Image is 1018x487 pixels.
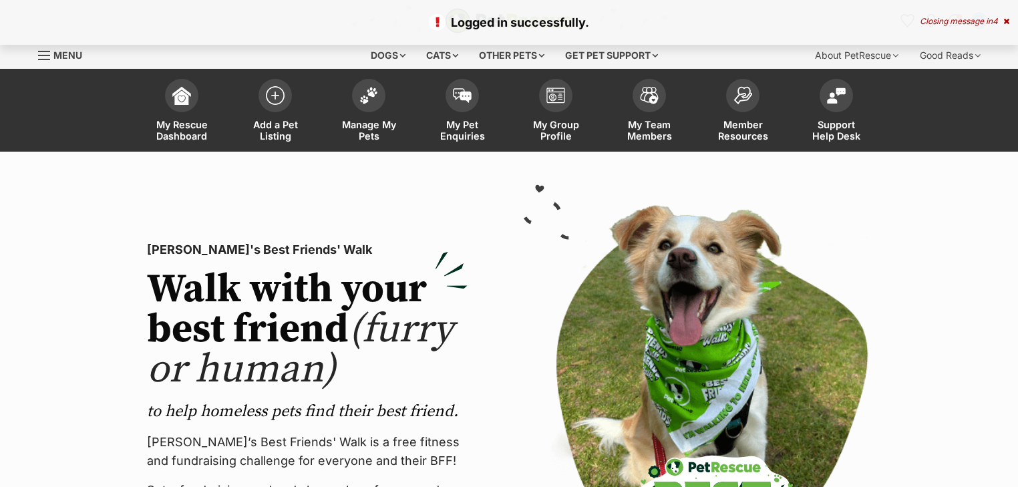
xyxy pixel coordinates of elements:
p: [PERSON_NAME]'s Best Friends' Walk [147,240,468,259]
img: group-profile-icon-3fa3cf56718a62981997c0bc7e787c4b2cf8bcc04b72c1350f741eb67cf2f40e.svg [546,88,565,104]
h2: Walk with your best friend [147,270,468,390]
span: My Group Profile [526,119,586,142]
span: Menu [53,49,82,61]
span: Member Resources [713,119,773,142]
div: Dogs [361,42,415,69]
span: Add a Pet Listing [245,119,305,142]
span: Support Help Desk [806,119,866,142]
a: My Team Members [603,72,696,152]
img: team-members-icon-5396bd8760b3fe7c0b43da4ab00e1e3bb1a5d9ba89233759b79545d2d3fc5d0d.svg [640,87,659,104]
div: About PetRescue [806,42,908,69]
span: My Rescue Dashboard [152,119,212,142]
div: Good Reads [910,42,990,69]
div: Other pets [470,42,554,69]
img: add-pet-listing-icon-0afa8454b4691262ce3f59096e99ab1cd57d4a30225e0717b998d2c9b9846f56.svg [266,86,285,105]
a: Manage My Pets [322,72,415,152]
a: My Rescue Dashboard [135,72,228,152]
a: My Pet Enquiries [415,72,509,152]
span: My Team Members [619,119,679,142]
div: Get pet support [556,42,667,69]
img: pet-enquiries-icon-7e3ad2cf08bfb03b45e93fb7055b45f3efa6380592205ae92323e6603595dc1f.svg [453,88,472,103]
a: Add a Pet Listing [228,72,322,152]
span: Manage My Pets [339,119,399,142]
p: [PERSON_NAME]’s Best Friends' Walk is a free fitness and fundraising challenge for everyone and t... [147,433,468,470]
img: help-desk-icon-fdf02630f3aa405de69fd3d07c3f3aa587a6932b1a1747fa1d2bba05be0121f9.svg [827,88,846,104]
img: manage-my-pets-icon-02211641906a0b7f246fdf0571729dbe1e7629f14944591b6c1af311fb30b64b.svg [359,87,378,104]
a: Support Help Desk [790,72,883,152]
a: Member Resources [696,72,790,152]
div: Cats [417,42,468,69]
span: (furry or human) [147,305,454,395]
img: member-resources-icon-8e73f808a243e03378d46382f2149f9095a855e16c252ad45f914b54edf8863c.svg [733,86,752,104]
a: Menu [38,42,92,66]
img: dashboard-icon-eb2f2d2d3e046f16d808141f083e7271f6b2e854fb5c12c21221c1fb7104beca.svg [172,86,191,105]
p: to help homeless pets find their best friend. [147,401,468,422]
span: My Pet Enquiries [432,119,492,142]
a: My Group Profile [509,72,603,152]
